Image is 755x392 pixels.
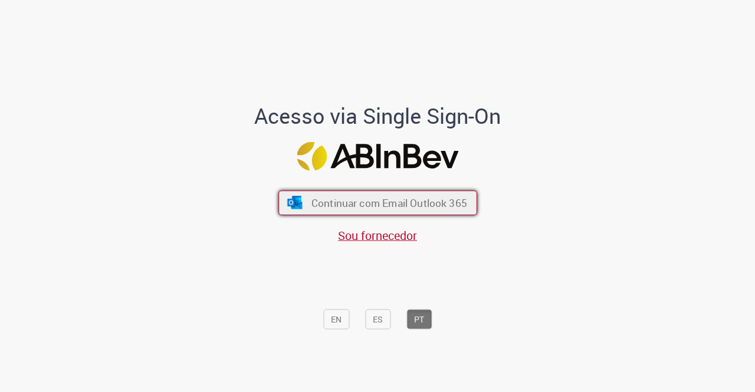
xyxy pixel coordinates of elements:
button: ícone Azure/Microsoft 360 Continuar com Email Outlook 365 [278,190,477,215]
span: Continuar com Email Outlook 365 [311,196,467,210]
a: Sou fornecedor [338,228,417,243]
button: PT [406,309,432,330]
img: ícone Azure/Microsoft 360 [286,196,303,209]
button: ES [365,309,390,330]
h1: Acesso via Single Sign-On [214,104,541,128]
img: Logo ABInBev [297,141,458,170]
button: EN [323,309,349,330]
